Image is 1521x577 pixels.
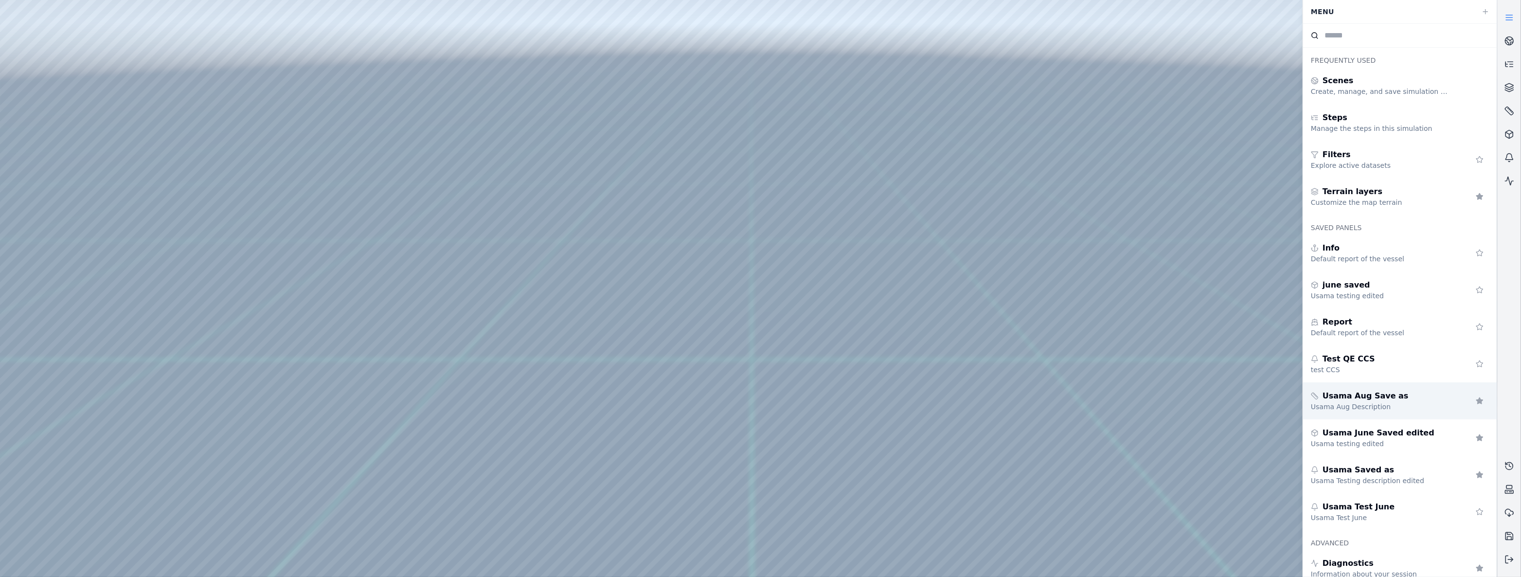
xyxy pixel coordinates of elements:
span: Test QE CCS [1323,353,1375,365]
div: Advanced [1303,530,1497,550]
div: Create, manage, and save simulation scenes [1311,87,1451,96]
div: test CCS [1311,365,1451,375]
span: Usama Test June [1323,501,1395,513]
div: Manage the steps in this simulation [1311,124,1451,133]
span: Info [1323,242,1340,254]
div: Customize the map terrain [1311,198,1451,207]
div: Saved panels [1303,215,1497,234]
span: Report [1323,316,1352,328]
div: Explore active datasets [1311,161,1451,170]
span: Terrain layers [1323,186,1382,198]
span: Usama Aug Save as [1323,390,1409,402]
span: Diagnostics [1323,558,1374,569]
span: june saved [1323,279,1370,291]
div: Usama testing edited [1311,439,1451,449]
div: Menu [1305,2,1476,21]
div: Frequently Used [1303,48,1497,67]
div: Usama Test June [1311,513,1451,523]
div: Usama Aug Description [1311,402,1451,412]
div: Default report of the vessel [1311,328,1451,338]
span: Filters [1323,149,1351,161]
div: Usama testing edited [1311,291,1451,301]
span: Usama June Saved edited [1323,427,1434,439]
span: Usama Saved as [1323,464,1394,476]
div: Usama Testing description edited [1311,476,1451,486]
span: Steps [1323,112,1347,124]
div: Default report of the vessel [1311,254,1451,264]
span: Scenes [1323,75,1354,87]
